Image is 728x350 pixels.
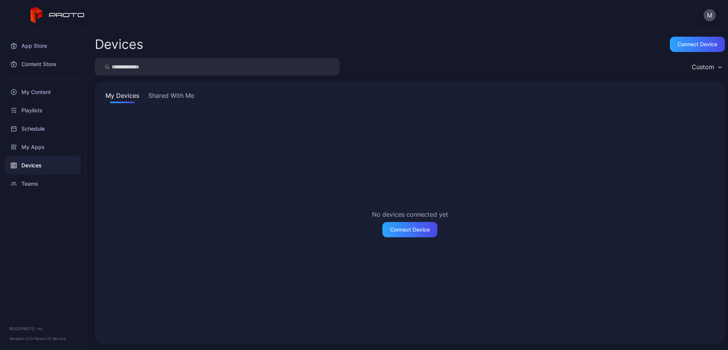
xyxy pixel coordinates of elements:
button: Custom [688,58,725,76]
div: © 2025 PROTO, Inc. [9,326,76,332]
h2: Devices [95,37,143,51]
a: Schedule [5,120,81,138]
button: M [704,9,716,21]
span: Version 1.13.1 • [9,336,34,341]
a: My Apps [5,138,81,156]
button: Connect device [670,37,725,52]
a: Devices [5,156,81,175]
a: Terms Of Service [34,336,66,341]
button: Connect Device [382,222,437,237]
a: My Content [5,83,81,101]
div: Custom [692,63,714,71]
div: Connect Device [390,227,430,233]
div: Connect device [678,41,717,47]
a: Playlists [5,101,81,120]
button: My Devices [104,91,141,103]
h2: No devices connected yet [372,210,448,219]
a: Teams [5,175,81,193]
a: Content Store [5,55,81,73]
button: Shared With Me [147,91,196,103]
a: App Store [5,37,81,55]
